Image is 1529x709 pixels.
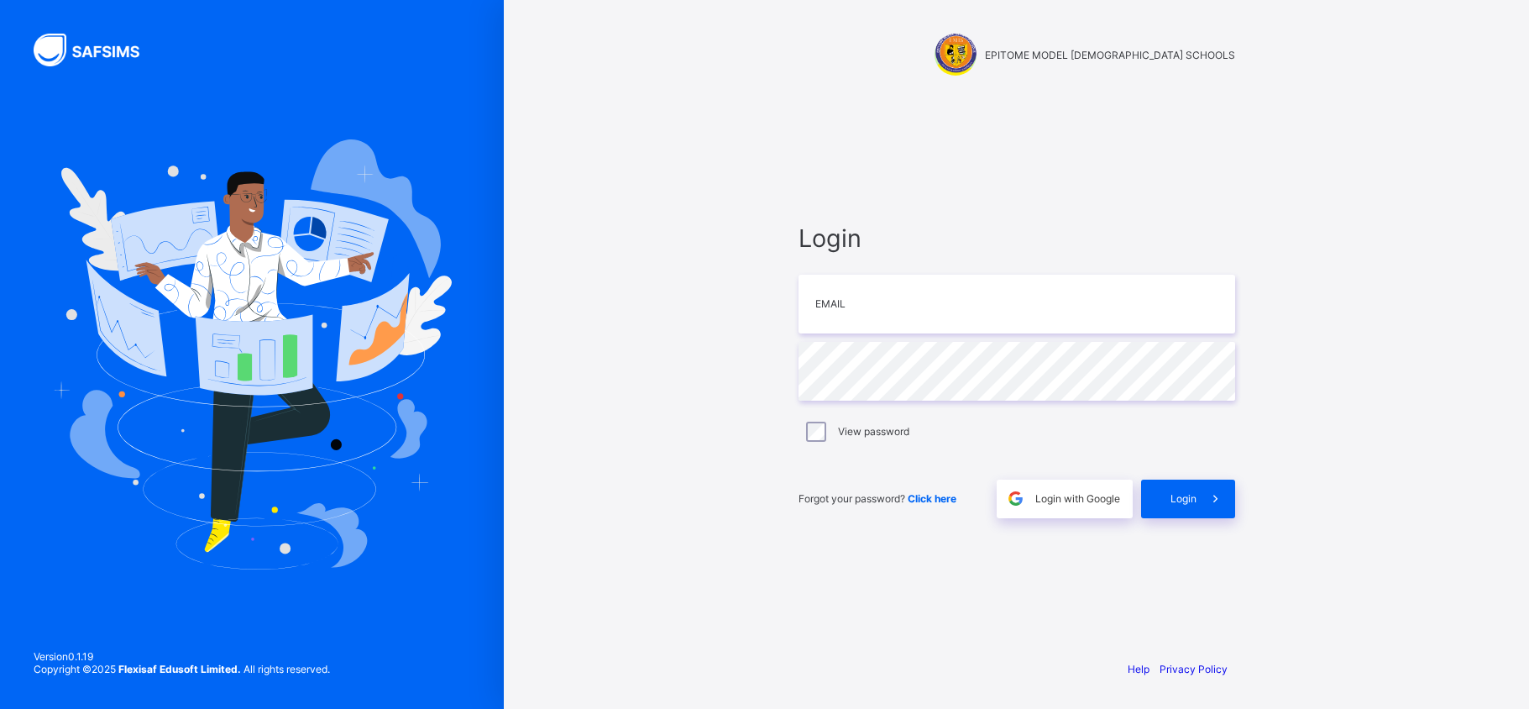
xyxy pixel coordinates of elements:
[1006,489,1025,508] img: google.396cfc9801f0270233282035f929180a.svg
[34,663,330,675] span: Copyright © 2025 All rights reserved.
[1035,492,1120,505] span: Login with Google
[52,139,452,570] img: Hero Image
[1128,663,1149,675] a: Help
[34,650,330,663] span: Version 0.1.19
[34,34,160,66] img: SAFSIMS Logo
[799,223,1235,253] span: Login
[799,492,956,505] span: Forgot your password?
[985,49,1235,61] span: EPITOME MODEL [DEMOGRAPHIC_DATA] SCHOOLS
[838,425,909,438] label: View password
[1160,663,1228,675] a: Privacy Policy
[118,663,241,675] strong: Flexisaf Edusoft Limited.
[908,492,956,505] a: Click here
[1170,492,1196,505] span: Login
